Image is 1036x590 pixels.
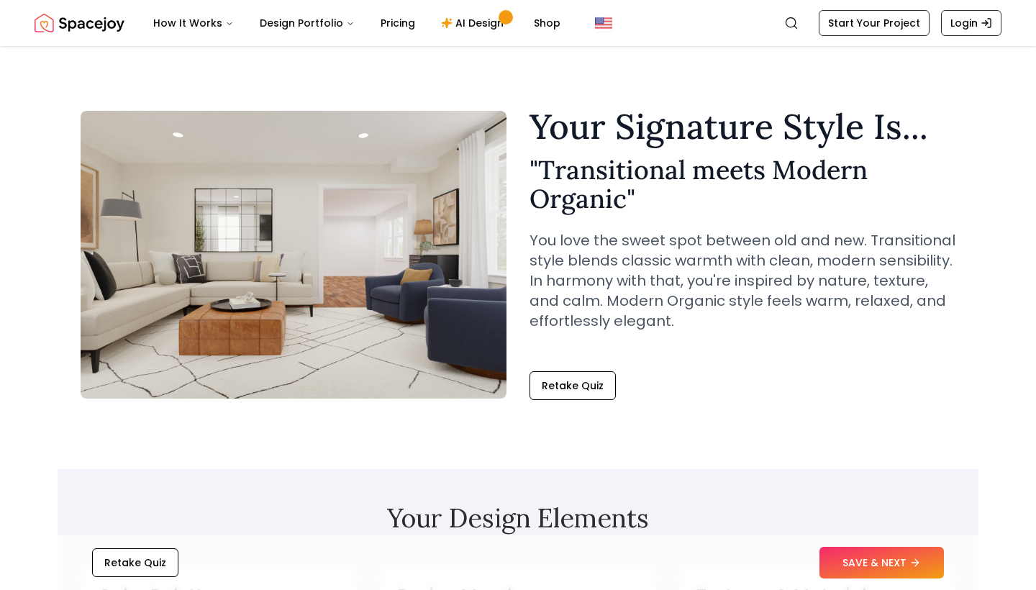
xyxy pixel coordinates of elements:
nav: Main [142,9,572,37]
a: Pricing [369,9,427,37]
img: Spacejoy Logo [35,9,124,37]
button: Retake Quiz [530,371,616,400]
a: Spacejoy [35,9,124,37]
button: How It Works [142,9,245,37]
h1: Your Signature Style Is... [530,109,955,144]
a: Login [941,10,1001,36]
a: AI Design [430,9,519,37]
h2: Your Design Elements [81,504,955,532]
h2: " Transitional meets Modern Organic " [530,155,955,213]
a: Shop [522,9,572,37]
button: Design Portfolio [248,9,366,37]
button: Retake Quiz [92,548,178,577]
p: You love the sweet spot between old and new. Transitional style blends classic warmth with clean,... [530,230,955,331]
img: Transitional meets Modern Organic Style Example [81,111,506,399]
img: United States [595,14,612,32]
a: Start Your Project [819,10,930,36]
button: SAVE & NEXT [819,547,944,578]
